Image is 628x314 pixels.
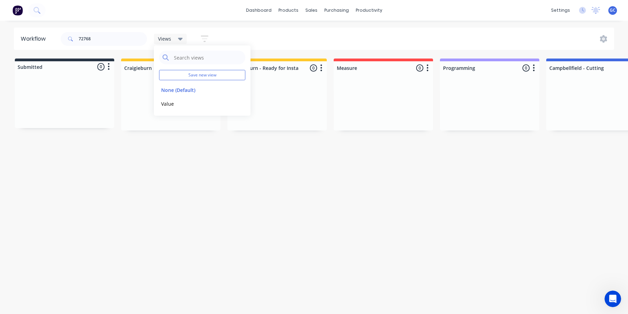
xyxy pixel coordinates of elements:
span: GC [610,7,616,13]
input: Search views [173,51,242,64]
a: dashboard [243,5,275,15]
div: purchasing [321,5,352,15]
button: Save new view [159,70,245,80]
img: Factory [12,5,23,15]
span: Views [158,35,171,42]
iframe: Intercom live chat [605,291,621,307]
input: Search for orders... [79,32,147,46]
button: None (Default) [159,86,233,94]
div: products [275,5,302,15]
div: settings [548,5,573,15]
div: productivity [352,5,386,15]
div: Workflow [21,35,49,43]
button: Value [159,100,233,108]
div: sales [302,5,321,15]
